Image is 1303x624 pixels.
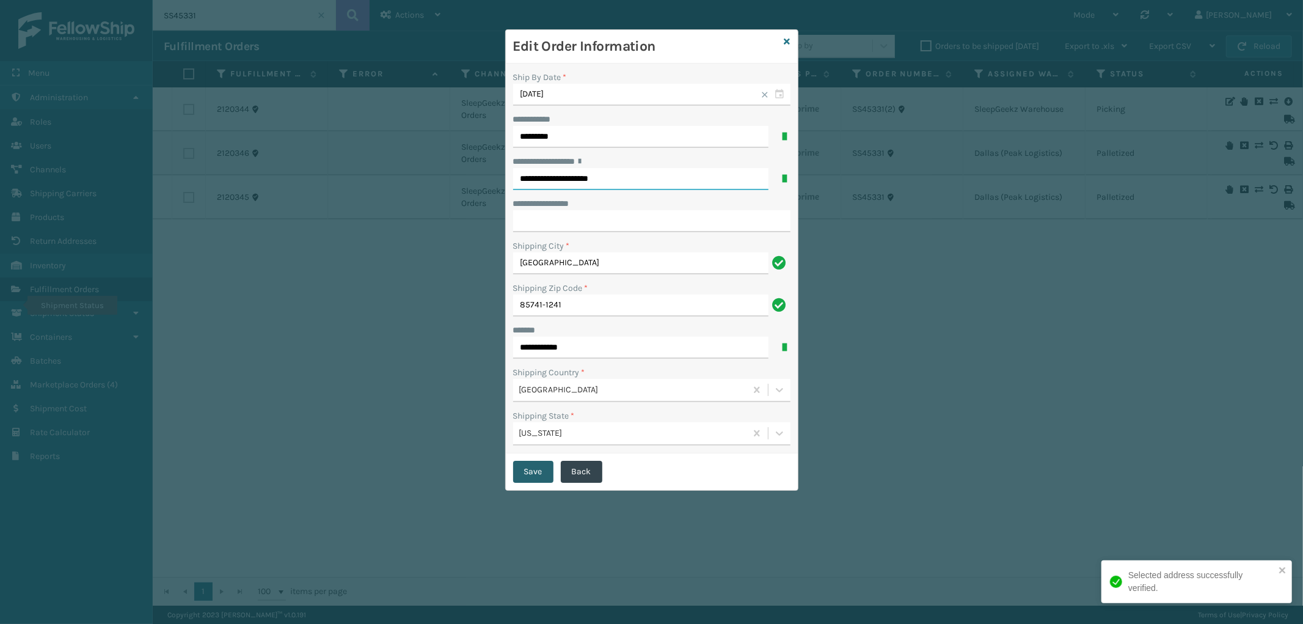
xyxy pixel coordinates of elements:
label: Shipping City [513,240,570,252]
label: Ship By Date [513,72,567,83]
h3: Edit Order Information [513,37,779,56]
div: [US_STATE] [519,427,747,439]
button: close [1279,565,1287,577]
input: MM/DD/YYYY [513,84,790,106]
label: Shipping State [513,409,575,422]
button: Save [513,461,553,483]
div: Selected address successfully verified. [1128,569,1275,595]
label: Shipping Zip Code [513,282,588,295]
label: Shipping Country [513,366,585,379]
div: [GEOGRAPHIC_DATA] [519,383,747,396]
button: Back [561,461,602,483]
